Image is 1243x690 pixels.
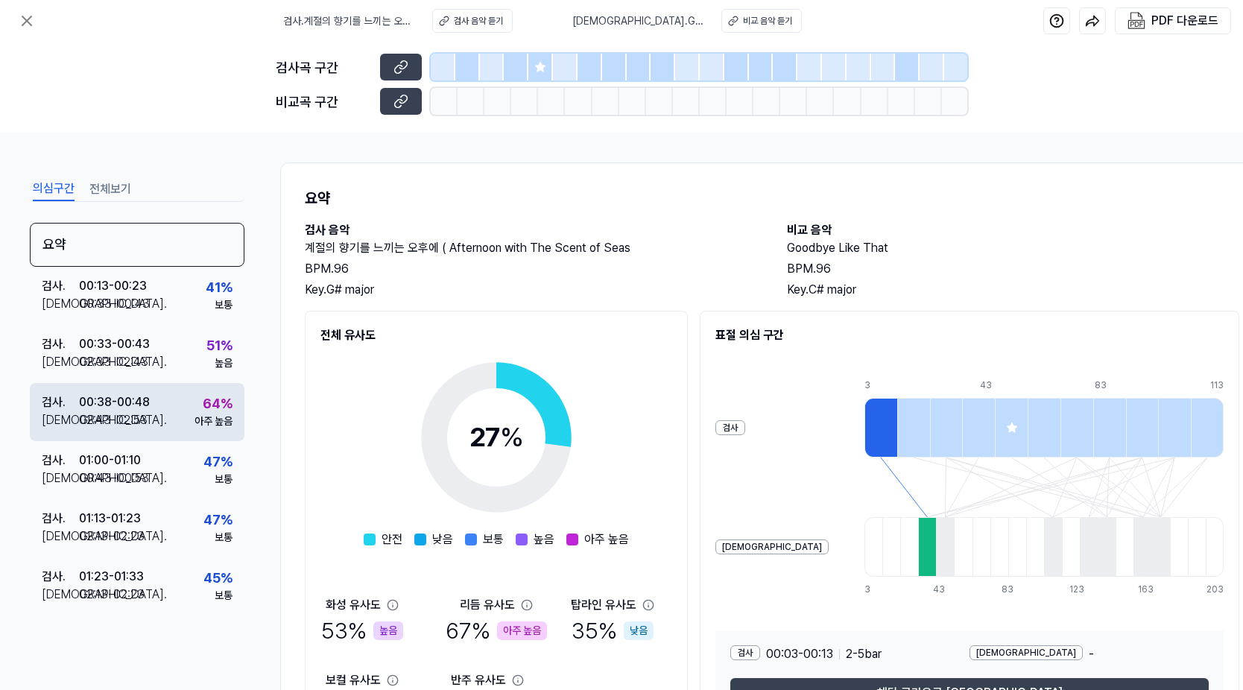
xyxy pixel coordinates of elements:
[42,528,79,545] div: [DEMOGRAPHIC_DATA] .
[305,281,757,299] div: Key. G# major
[42,295,79,313] div: [DEMOGRAPHIC_DATA] .
[446,614,547,648] div: 67 %
[326,596,381,614] div: 화성 유사도
[203,510,233,530] div: 47 %
[970,645,1209,663] div: -
[1125,8,1221,34] button: PDF 다운로드
[33,177,75,201] button: 의심구간
[787,260,1239,278] div: BPM. 96
[787,221,1239,239] h2: 비교 음악
[42,510,79,528] div: 검사 .
[42,393,79,411] div: 검사 .
[79,295,150,313] div: 00:33 - 00:43
[42,568,79,586] div: 검사 .
[203,393,233,414] div: 64 %
[715,420,745,435] div: 검사
[382,531,402,548] span: 안전
[42,277,79,295] div: 검사 .
[1049,13,1064,28] img: help
[206,335,233,355] div: 51 %
[787,239,1239,257] h2: Goodbye Like That
[326,671,381,689] div: 보컬 유사도
[715,326,1224,344] h2: 표절 의심 구간
[305,239,757,257] h2: 계절의 향기를 느끼는 오후에 ( Afternoon with The Scent of Seas
[432,531,453,548] span: 낮음
[79,353,148,371] div: 02:33 - 02:43
[79,277,147,295] div: 00:13 - 00:23
[305,260,757,278] div: BPM. 96
[864,583,882,596] div: 3
[497,621,547,640] div: 아주 높음
[1002,583,1019,596] div: 83
[215,588,233,604] div: 보통
[1206,583,1224,596] div: 203
[215,472,233,487] div: 보통
[79,528,145,545] div: 02:13 - 02:23
[305,221,757,239] h2: 검사 음악
[846,645,882,663] span: 2 - 5 bar
[1085,13,1100,28] img: share
[572,614,654,648] div: 35 %
[787,281,1239,299] div: Key. C# major
[42,335,79,353] div: 검사 .
[79,335,150,353] div: 00:33 - 00:43
[42,469,79,487] div: [DEMOGRAPHIC_DATA] .
[451,671,506,689] div: 반주 유사도
[571,596,636,614] div: 탑라인 유사도
[79,510,141,528] div: 01:13 - 01:23
[203,452,233,472] div: 47 %
[42,586,79,604] div: [DEMOGRAPHIC_DATA] .
[30,223,244,267] div: 요약
[1095,379,1127,392] div: 83
[42,353,79,371] div: [DEMOGRAPHIC_DATA] .
[215,297,233,313] div: 보통
[42,452,79,469] div: 검사 .
[500,421,524,453] span: %
[42,411,79,429] div: [DEMOGRAPHIC_DATA] .
[89,177,131,201] button: 전체보기
[79,452,141,469] div: 01:00 - 01:10
[534,531,554,548] span: 높음
[79,586,145,604] div: 02:13 - 02:23
[320,326,672,344] h2: 전체 유사도
[743,14,792,28] div: 비교 음악 듣기
[215,530,233,545] div: 보통
[215,355,233,371] div: 높음
[79,568,144,586] div: 01:23 - 01:33
[469,417,524,458] div: 27
[1138,583,1156,596] div: 163
[1210,379,1224,392] div: 113
[1069,583,1087,596] div: 123
[933,583,951,596] div: 43
[584,531,629,548] span: 아주 높음
[460,596,515,614] div: 리듬 유사도
[305,187,1239,209] h1: 요약
[864,379,897,392] div: 3
[1151,11,1218,31] div: PDF 다운로드
[194,414,233,429] div: 아주 높음
[454,14,503,28] div: 검사 음악 듣기
[624,621,654,640] div: 낮음
[203,568,233,588] div: 45 %
[321,614,403,648] div: 53 %
[79,411,148,429] div: 02:43 - 02:53
[715,539,829,554] div: [DEMOGRAPHIC_DATA]
[79,393,150,411] div: 00:38 - 00:48
[1127,12,1145,30] img: PDF Download
[572,13,703,29] span: [DEMOGRAPHIC_DATA] . Goodbye Like That
[79,469,149,487] div: 00:43 - 00:53
[730,645,760,660] div: 검사
[970,645,1083,660] div: [DEMOGRAPHIC_DATA]
[721,9,802,33] button: 비교 음악 듣기
[283,13,414,29] span: 검사 . 계절의 향기를 느끼는 오후에 ( Afternoon with The Scent of Seas
[206,277,233,297] div: 41 %
[276,92,371,112] div: 비교곡 구간
[483,531,504,548] span: 보통
[766,645,833,663] span: 00:03 - 00:13
[980,379,1013,392] div: 43
[276,57,371,77] div: 검사곡 구간
[373,621,403,640] div: 높음
[432,9,513,33] button: 검사 음악 듣기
